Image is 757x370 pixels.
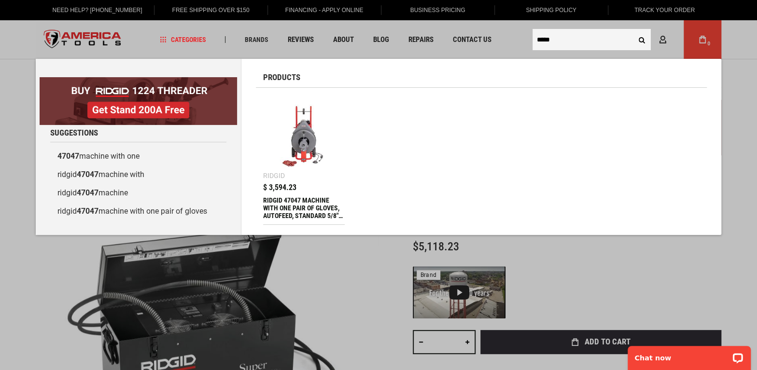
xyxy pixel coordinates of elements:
span: Categories [160,36,206,43]
div: RIDGID 47047 MACHINE WITH ONE PAIR OF GLOVES, AUTOFEED, STANDARD 5/8 [263,196,345,219]
a: Brands [240,33,273,46]
b: 47047 [77,188,98,197]
button: Search [632,30,651,49]
a: ridgid47047machine [50,184,226,202]
a: BOGO: Buy RIDGID® 1224 Threader, Get Stand 200A Free! [40,77,237,84]
a: Categories [155,33,210,46]
span: Products [263,73,300,82]
a: RIDGID 47047 MACHINE WITH ONE PAIR OF GLOVES, AUTOFEED, STANDARD 5/8 Ridgid $ 3,594.23 RIDGID 470... [263,95,345,224]
div: Ridgid [263,172,285,179]
span: Suggestions [50,129,98,137]
img: RIDGID 47047 MACHINE WITH ONE PAIR OF GLOVES, AUTOFEED, STANDARD 5/8 [268,100,340,172]
img: BOGO: Buy RIDGID® 1224 Threader, Get Stand 200A Free! [40,77,237,125]
span: $ 3,594.23 [263,184,296,192]
span: Brands [245,36,268,43]
a: ridgid47047machine with one pair of gloves [50,202,226,220]
b: 47047 [77,170,98,179]
a: 47047machine with one [50,147,226,165]
a: ridgid47047machine with [50,165,226,184]
b: 47047 [57,151,79,161]
b: 47047 [77,206,98,216]
iframe: LiveChat chat widget [621,340,757,370]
